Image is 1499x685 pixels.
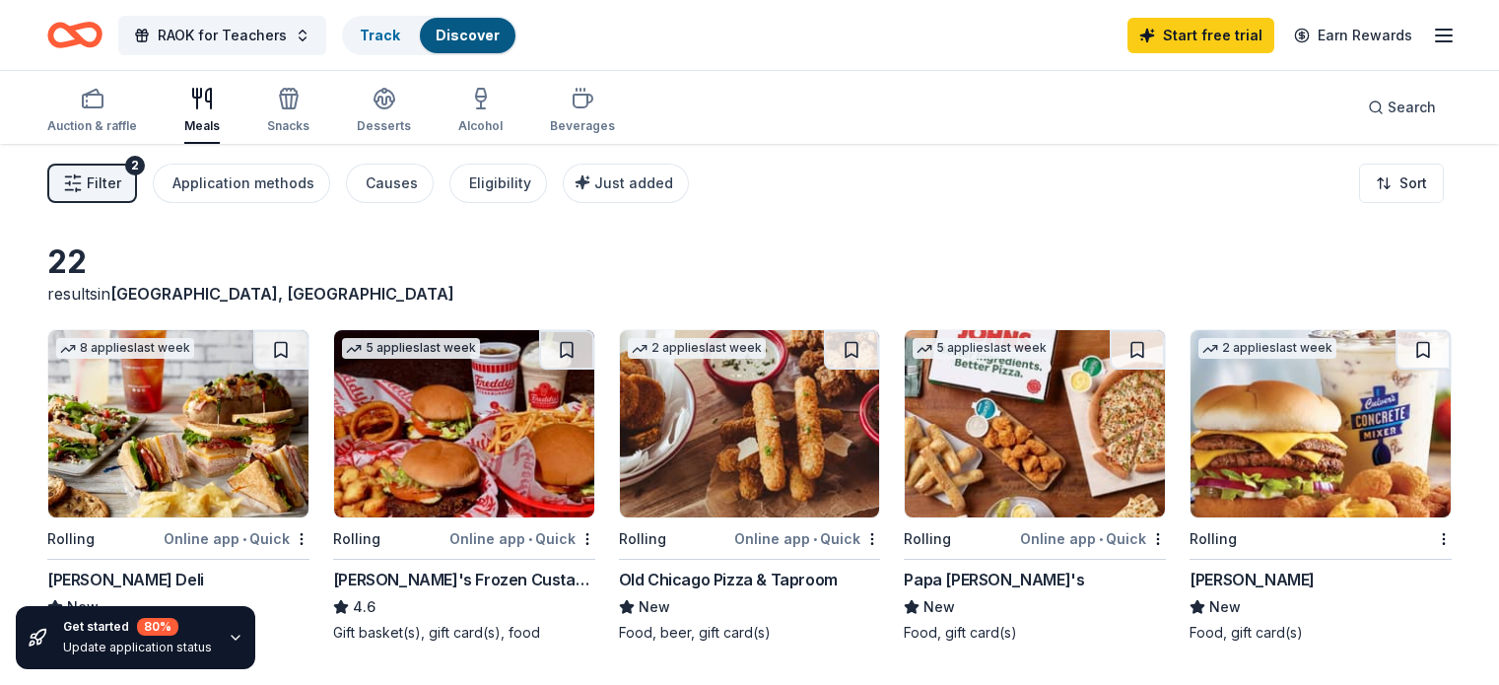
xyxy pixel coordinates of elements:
a: Home [47,12,102,58]
span: in [98,284,454,304]
button: Just added [563,164,689,203]
button: Filter2 [47,164,137,203]
div: 2 [125,156,145,175]
span: • [1099,531,1103,547]
span: New [1209,595,1241,619]
button: Beverages [550,79,615,144]
div: 5 applies last week [342,338,480,359]
a: Earn Rewards [1282,18,1424,53]
a: Image for Culver's 2 applieslast weekRolling[PERSON_NAME]NewFood, gift card(s) [1190,329,1452,643]
div: results [47,282,595,306]
span: • [813,531,817,547]
div: Food, gift card(s) [1190,623,1452,643]
div: Online app Quick [1020,526,1166,551]
span: Just added [594,174,673,191]
div: 5 applies last week [913,338,1051,359]
button: Desserts [357,79,411,144]
span: • [528,531,532,547]
span: New [639,595,670,619]
img: Image for Papa John's [905,330,1165,517]
button: RAOK for Teachers [118,16,326,55]
a: Discover [436,27,500,43]
div: Rolling [1190,527,1237,551]
button: Auction & raffle [47,79,137,144]
div: Update application status [63,640,212,655]
div: Online app Quick [164,526,309,551]
div: [PERSON_NAME] [1190,568,1315,591]
div: Rolling [47,527,95,551]
button: Sort [1359,164,1444,203]
button: Causes [346,164,434,203]
span: • [242,531,246,547]
div: Papa [PERSON_NAME]'s [904,568,1084,591]
div: 2 applies last week [628,338,766,359]
a: Track [360,27,400,43]
div: Online app Quick [734,526,880,551]
div: 8 applies last week [56,338,194,359]
div: Food, gift card(s) [904,623,1166,643]
span: 4.6 [353,595,375,619]
div: Meals [184,118,220,134]
div: [PERSON_NAME] Deli [47,568,204,591]
a: Image for McAlister's Deli8 applieslast weekRollingOnline app•Quick[PERSON_NAME] DeliNewFood, gif... [47,329,309,643]
div: [PERSON_NAME]'s Frozen Custard & Steakburgers [333,568,595,591]
button: Application methods [153,164,330,203]
span: RAOK for Teachers [158,24,287,47]
a: Image for Freddy's Frozen Custard & Steakburgers5 applieslast weekRollingOnline app•Quick[PERSON_... [333,329,595,643]
div: Alcohol [458,118,503,134]
span: Search [1388,96,1436,119]
span: Filter [87,171,121,195]
div: Application methods [172,171,314,195]
div: Eligibility [469,171,531,195]
div: 2 applies last week [1198,338,1336,359]
div: Rolling [904,527,951,551]
button: Eligibility [449,164,547,203]
div: Old Chicago Pizza & Taproom [619,568,838,591]
img: Image for Freddy's Frozen Custard & Steakburgers [334,330,594,517]
div: Causes [366,171,418,195]
span: [GEOGRAPHIC_DATA], [GEOGRAPHIC_DATA] [110,284,454,304]
div: Rolling [619,527,666,551]
img: Image for McAlister's Deli [48,330,308,517]
div: Snacks [267,118,309,134]
div: Get started [63,618,212,636]
button: Search [1352,88,1452,127]
div: 22 [47,242,595,282]
div: Auction & raffle [47,118,137,134]
img: Image for Old Chicago Pizza & Taproom [620,330,880,517]
div: Desserts [357,118,411,134]
div: Rolling [333,527,380,551]
div: Food, beer, gift card(s) [619,623,881,643]
div: Gift basket(s), gift card(s), food [333,623,595,643]
button: Meals [184,79,220,144]
div: Online app Quick [449,526,595,551]
a: Image for Old Chicago Pizza & Taproom2 applieslast weekRollingOnline app•QuickOld Chicago Pizza &... [619,329,881,643]
div: Beverages [550,118,615,134]
button: Alcohol [458,79,503,144]
button: TrackDiscover [342,16,517,55]
a: Start free trial [1127,18,1274,53]
div: 80 % [137,618,178,636]
span: New [923,595,955,619]
img: Image for Culver's [1191,330,1451,517]
span: Sort [1399,171,1427,195]
button: Snacks [267,79,309,144]
a: Image for Papa John's5 applieslast weekRollingOnline app•QuickPapa [PERSON_NAME]'sNewFood, gift c... [904,329,1166,643]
